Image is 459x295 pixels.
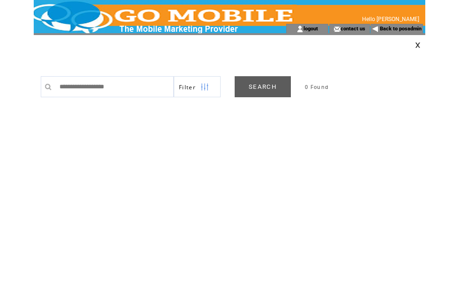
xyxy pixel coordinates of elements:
img: filters.png [200,77,209,98]
a: SEARCH [235,76,291,97]
img: backArrow.gif [372,25,379,33]
img: contact_us_icon.gif [333,25,341,33]
span: 0 Found [305,84,329,90]
img: account_icon.gif [296,25,304,33]
a: Back to posadmin [380,26,422,32]
a: contact us [341,25,365,31]
span: Hello [PERSON_NAME] [362,16,419,22]
a: logout [304,25,318,31]
a: Filter [174,76,221,97]
span: Show filters [179,83,196,91]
